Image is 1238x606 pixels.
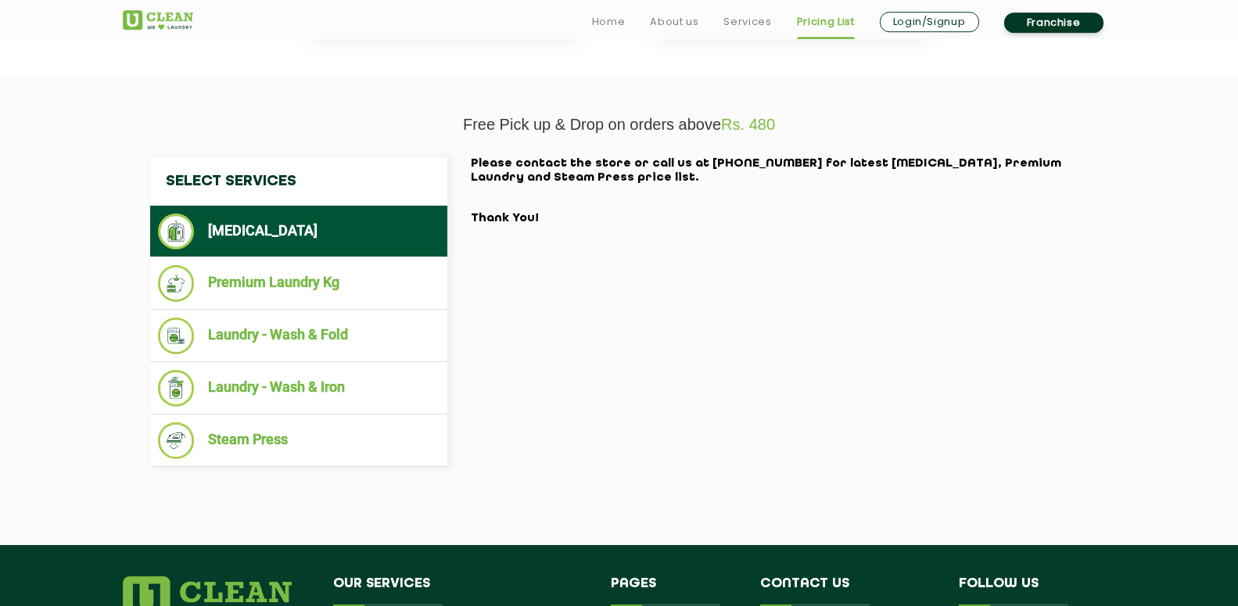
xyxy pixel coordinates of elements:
h2: Please contact the store or call us at [PHONE_NUMBER] for latest [MEDICAL_DATA], Premium Laundry ... [471,157,1089,226]
li: Premium Laundry Kg [158,265,440,302]
h4: Pages [611,576,737,606]
img: Laundry - Wash & Fold [158,317,195,354]
li: Laundry - Wash & Fold [158,317,440,354]
a: About us [650,13,698,31]
img: Dry Cleaning [158,213,195,249]
h4: Follow us [959,576,1096,606]
a: Home [592,13,626,31]
h4: Select Services [150,157,447,206]
h4: Contact us [760,576,935,606]
a: Services [723,13,771,31]
img: Laundry - Wash & Iron [158,370,195,407]
li: Steam Press [158,422,440,459]
img: UClean Laundry and Dry Cleaning [123,10,193,30]
img: Steam Press [158,422,195,459]
img: Premium Laundry Kg [158,265,195,302]
li: Laundry - Wash & Iron [158,370,440,407]
p: Free Pick up & Drop on orders above [123,116,1116,134]
a: Franchise [1004,13,1103,33]
a: Login/Signup [880,12,979,32]
a: Pricing List [797,13,855,31]
h4: Our Services [333,576,588,606]
span: Rs. 480 [721,116,775,133]
li: [MEDICAL_DATA] [158,213,440,249]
